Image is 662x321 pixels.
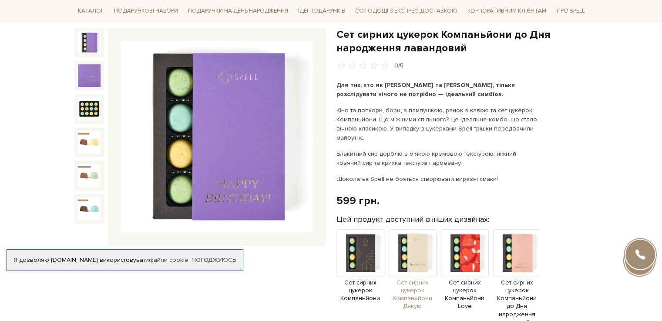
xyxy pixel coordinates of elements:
a: Корпоративним клієнтам [464,3,550,18]
img: Продукт [441,229,489,277]
p: Шоколатьє Spell не бояться створювати виразні смаки! [336,174,541,184]
span: Про Spell [553,4,588,18]
b: Для тих, хто як [PERSON_NAME] та [PERSON_NAME], тільки розслідувати нічого не потрібно — ідеальни... [336,81,515,98]
a: Солодощі з експрес-доставкою [352,3,461,18]
a: Сет сирних цукерок Компаньйони [336,249,384,302]
label: Цей продукт доступний в інших дизайнах: [336,214,489,224]
img: Сет сирних цукерок Компаньйони до Дня народження лавандовий [121,41,313,233]
h1: Сет сирних цукерок Компаньйони до Дня народження лавандовий [336,28,588,55]
img: Сет сирних цукерок Компаньйони до Дня народження лавандовий [78,97,101,120]
a: Сет сирних цукерок Компаньйони Love [441,249,489,310]
a: Сет сирних цукерок Компаньйони Дякую [389,249,437,310]
div: Я дозволяю [DOMAIN_NAME] використовувати [7,256,243,264]
img: Сет сирних цукерок Компаньйони до Дня народження лавандовий [78,197,101,220]
img: Сет сирних цукерок Компаньйони до Дня народження лавандовий [78,164,101,187]
div: 599 грн. [336,194,380,207]
span: Подарунки на День народження [185,4,292,18]
img: Продукт [389,229,437,277]
span: Сет сирних цукерок Компаньйони Дякую [389,279,437,311]
p: Кіно та попкорн, борщ з пампушкою, ранок з кавою та сет цукерок Компаньйони. Що між ними спільног... [336,106,541,142]
img: Продукт [493,229,541,277]
p: Блакитний сир дорблю з м'якою кремовою текстурою, ніжний козячий сир та крихка текстура пармезану. [336,149,541,167]
img: Сет сирних цукерок Компаньйони до Дня народження лавандовий [78,31,101,54]
span: Сет сирних цукерок Компаньйони Love [441,279,489,311]
a: файли cookie [149,256,188,264]
a: Погоджуюсь [192,256,236,264]
span: Подарункові набори [111,4,181,18]
span: Сет сирних цукерок Компаньйони [336,279,384,303]
img: Сет сирних цукерок Компаньйони до Дня народження лавандовий [78,131,101,154]
span: Каталог [74,4,108,18]
div: 0/5 [394,62,403,70]
span: Ідеї подарунків [295,4,349,18]
img: Продукт [336,229,384,277]
img: Сет сирних цукерок Компаньйони до Дня народження лавандовий [78,64,101,87]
